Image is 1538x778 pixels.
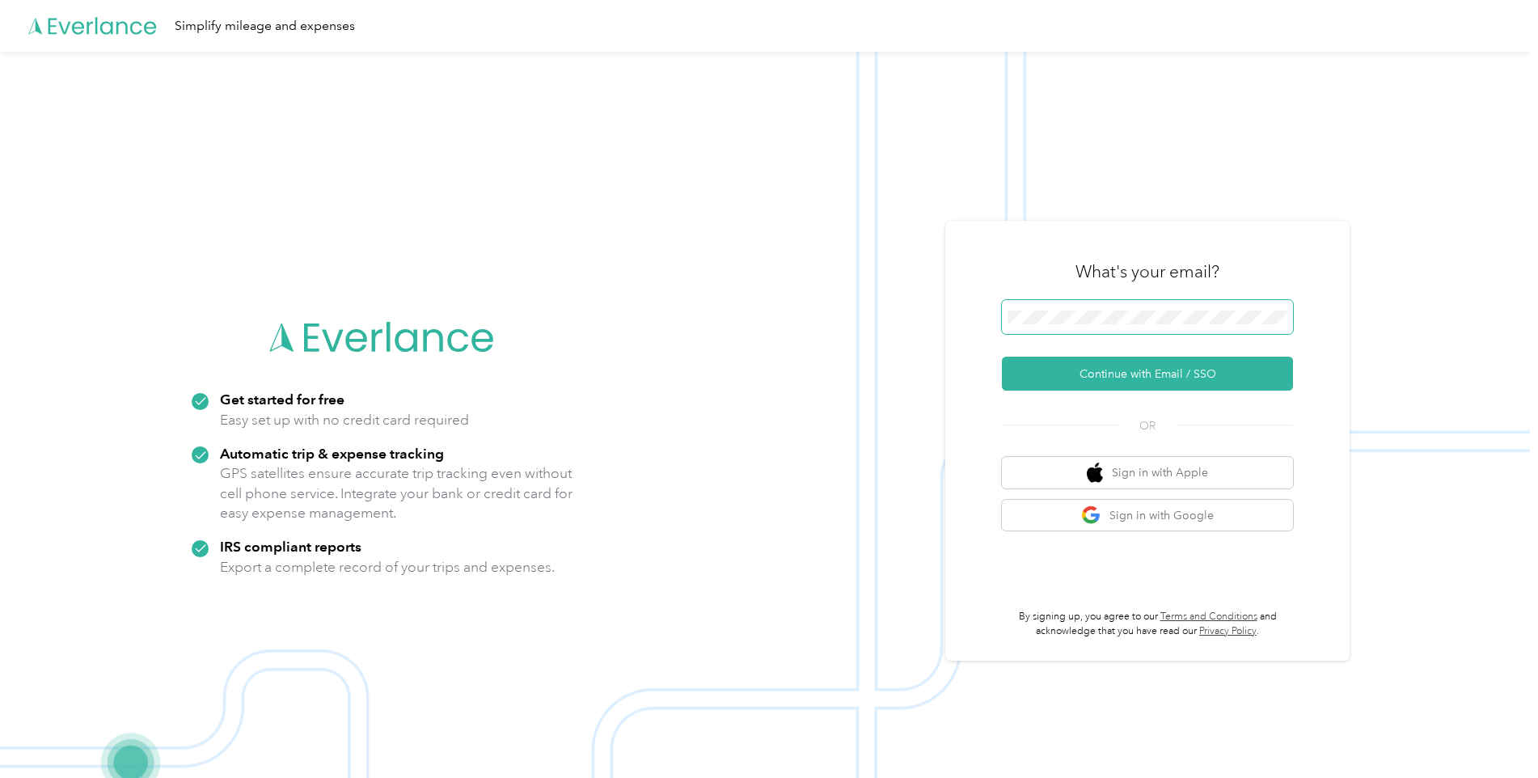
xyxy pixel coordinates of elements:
[220,538,361,555] strong: IRS compliant reports
[175,16,355,36] div: Simplify mileage and expenses
[220,557,555,577] p: Export a complete record of your trips and expenses.
[220,445,444,462] strong: Automatic trip & expense tracking
[1002,457,1293,488] button: apple logoSign in with Apple
[220,463,573,523] p: GPS satellites ensure accurate trip tracking even without cell phone service. Integrate your bank...
[1087,463,1103,483] img: apple logo
[1002,500,1293,531] button: google logoSign in with Google
[220,391,344,408] strong: Get started for free
[220,410,469,430] p: Easy set up with no credit card required
[1002,357,1293,391] button: Continue with Email / SSO
[1119,417,1176,434] span: OR
[1160,611,1257,623] a: Terms and Conditions
[1081,505,1101,526] img: google logo
[1199,625,1257,637] a: Privacy Policy
[1002,610,1293,638] p: By signing up, you agree to our and acknowledge that you have read our .
[1075,260,1219,283] h3: What's your email?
